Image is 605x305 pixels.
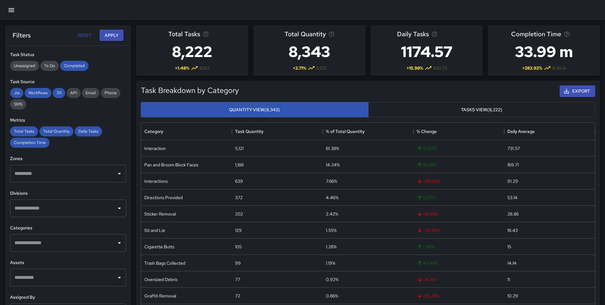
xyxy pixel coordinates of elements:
[326,178,337,184] div: 7.66%
[168,29,200,39] span: Total Tasks
[285,29,326,39] span: Total Quantity
[66,90,81,95] span: API
[235,162,244,168] div: 1,188
[10,294,126,301] h6: Assigned By
[326,276,338,283] div: 0.92%
[417,145,436,152] span: 12.97 %
[326,293,338,299] div: 0.86%
[175,65,189,71] span: + 1.48 %
[507,123,535,140] div: Daily Average
[326,260,335,266] div: 1.19%
[39,129,73,134] span: Total Quantity
[232,123,323,140] div: Task Quantity
[10,63,39,68] span: Unassigned
[101,90,120,95] span: Phone
[141,123,232,140] div: Category
[144,145,166,152] div: Interaction
[507,162,519,168] div: 169.71
[235,145,244,152] div: 5,121
[144,244,174,250] div: Cigarette Butts
[417,211,438,217] span: -18.88 %
[40,61,59,71] div: To Do
[10,259,126,266] h6: Assets
[10,129,38,134] span: Total Tasks
[326,227,337,233] div: 1.55%
[235,194,243,201] div: 372
[235,276,240,283] div: 77
[53,88,65,98] div: 311
[144,260,185,266] div: Trash Bags Collected
[10,138,49,148] div: Completion Time
[417,260,438,266] span: 43.48 %
[406,65,423,71] span: + 15.98 %
[82,90,100,95] span: Email
[285,39,335,64] h3: 8,343
[141,102,368,118] button: Quantity View(8,343)
[10,99,26,109] div: SMS
[417,123,437,140] div: % Change
[168,39,216,64] h3: 8,222
[74,30,95,41] button: Reset
[66,88,81,98] div: API
[417,276,435,283] span: -16.3 %
[326,145,339,152] div: 61.38%
[10,117,126,124] h6: Metrics
[504,123,595,140] div: Daily Average
[368,102,596,118] button: Tasks View(8,222)
[417,162,436,168] span: 19.28 %
[564,31,570,37] svg: Average time taken to complete tasks in the selected period, compared to the previous period.
[326,244,337,250] div: 1.26%
[235,244,242,250] div: 105
[144,194,183,201] div: Directions Provided
[511,39,577,64] h3: 33.99 m
[397,29,429,39] span: Daily Tasks
[507,260,516,266] div: 14.14
[60,63,89,68] span: Completed
[507,276,510,283] div: 11
[431,31,438,37] svg: Average number of tasks per day in the selected period, compared to the previous period.
[115,273,124,282] button: Open
[511,29,561,39] span: Completion Time
[417,194,435,201] span: 0.27 %
[417,244,434,250] span: 1.94 %
[25,90,51,95] span: Workflows
[10,51,126,58] h6: Task Status
[53,90,65,95] span: 311
[235,260,241,266] div: 99
[507,178,518,184] div: 91.29
[235,123,263,140] div: Task Quantity
[397,39,456,64] h3: 1174.57
[144,123,163,140] div: Category
[39,126,73,136] div: Total Quantity
[144,162,198,168] div: Pan and Broom Block Faces
[552,65,566,71] span: 8.85 m
[115,204,124,213] button: Open
[417,227,440,233] span: -29.89 %
[10,140,49,145] span: Completion Time
[25,88,51,98] div: Workflows
[144,293,176,299] div: Graffiti Removal
[75,126,102,136] div: Daily Tasks
[10,190,126,197] h6: Divisions
[101,88,120,98] div: Phone
[507,194,517,201] div: 53.14
[507,211,519,217] div: 28.86
[507,145,520,152] div: 731.57
[235,211,243,217] div: 202
[326,194,338,201] div: 4.46%
[100,30,124,41] button: Apply
[522,65,542,71] span: + 283.92 %
[60,61,89,71] div: Completed
[10,155,126,162] h6: Zones
[115,239,124,247] button: Open
[235,227,242,233] div: 129
[203,31,209,37] svg: Total number of tasks in the selected period, compared to the previous period.
[13,30,31,40] h6: Filters
[417,178,440,184] span: -29.08 %
[507,227,518,233] div: 18.43
[235,293,240,299] div: 72
[10,225,126,232] h6: Categories
[10,61,39,71] div: Unassigned
[82,88,100,98] div: Email
[316,65,326,71] span: 8,123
